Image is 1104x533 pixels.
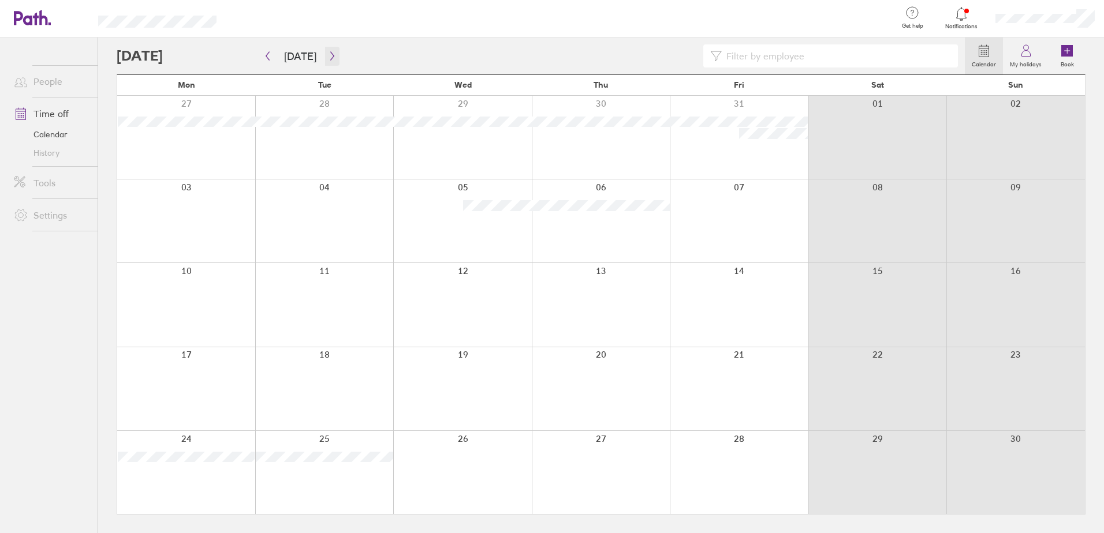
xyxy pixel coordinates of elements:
a: Book [1049,37,1086,74]
span: Wed [454,80,472,89]
span: Sat [871,80,884,89]
a: Settings [5,204,98,227]
button: [DATE] [275,47,326,66]
span: Fri [734,80,744,89]
a: People [5,70,98,93]
a: My holidays [1003,37,1049,74]
span: Sun [1008,80,1023,89]
label: My holidays [1003,58,1049,68]
input: Filter by employee [722,45,951,67]
label: Calendar [965,58,1003,68]
a: History [5,144,98,162]
a: Tools [5,171,98,194]
span: Tue [318,80,331,89]
a: Calendar [965,37,1003,74]
a: Time off [5,102,98,125]
span: Thu [594,80,608,89]
span: Get help [894,22,931,29]
a: Calendar [5,125,98,144]
label: Book [1054,58,1081,68]
span: Notifications [943,23,980,30]
a: Notifications [943,6,980,30]
span: Mon [178,80,195,89]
